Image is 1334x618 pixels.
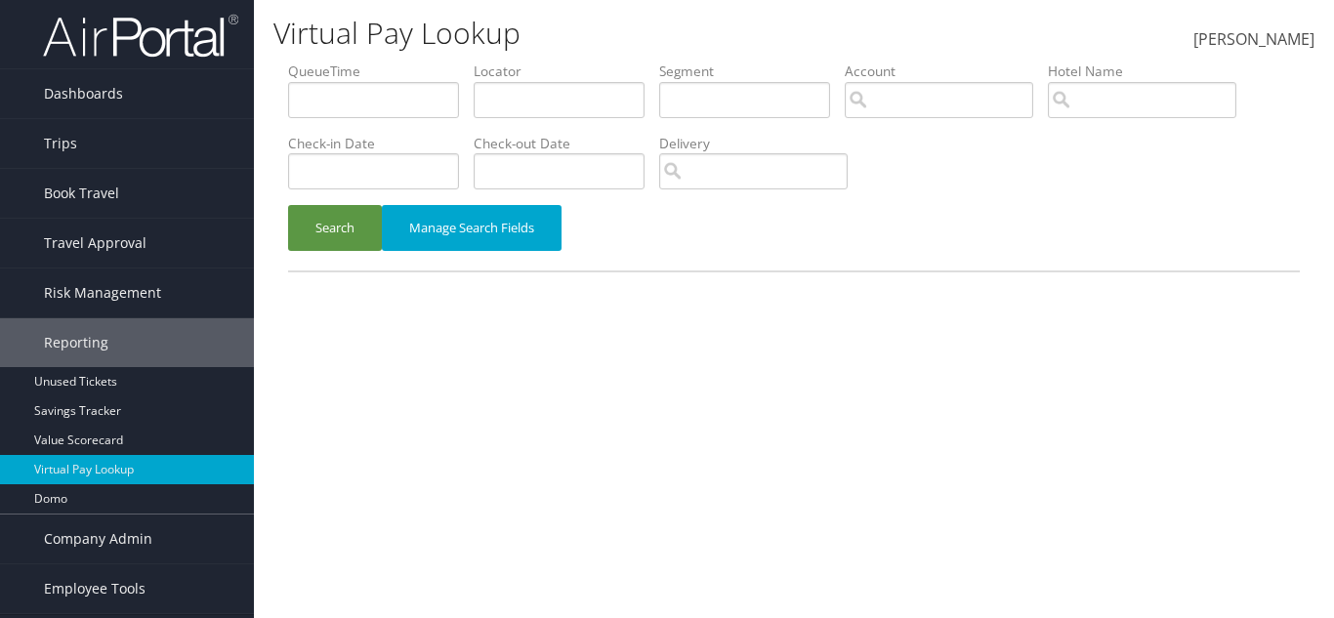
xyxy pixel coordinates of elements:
img: airportal-logo.png [43,13,238,59]
span: Employee Tools [44,564,146,613]
button: Manage Search Fields [382,205,562,251]
h1: Virtual Pay Lookup [273,13,968,54]
label: Segment [659,62,845,81]
span: Dashboards [44,69,123,118]
label: Delivery [659,134,862,153]
button: Search [288,205,382,251]
span: Book Travel [44,169,119,218]
a: [PERSON_NAME] [1193,10,1314,70]
span: Travel Approval [44,219,146,268]
span: Trips [44,119,77,168]
label: Locator [474,62,659,81]
span: Reporting [44,318,108,367]
label: Account [845,62,1048,81]
label: QueueTime [288,62,474,81]
label: Hotel Name [1048,62,1251,81]
span: Risk Management [44,268,161,317]
span: [PERSON_NAME] [1193,28,1314,50]
label: Check-out Date [474,134,659,153]
span: Company Admin [44,515,152,563]
label: Check-in Date [288,134,474,153]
